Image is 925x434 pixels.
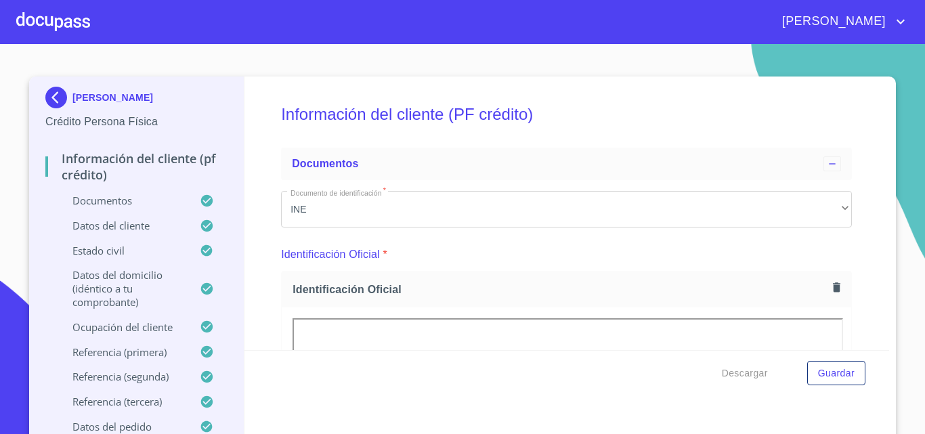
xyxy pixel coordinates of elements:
p: Datos del pedido [45,420,200,433]
span: [PERSON_NAME] [772,11,892,32]
span: Descargar [722,365,768,382]
button: Guardar [807,361,865,386]
div: INE [281,191,852,227]
p: Referencia (segunda) [45,370,200,383]
p: Estado Civil [45,244,200,257]
p: Identificación Oficial [281,246,380,263]
span: Identificación Oficial [293,282,827,297]
p: Documentos [45,194,200,207]
p: Referencia (primera) [45,345,200,359]
div: [PERSON_NAME] [45,87,228,114]
p: Datos del domicilio (idéntico a tu comprobante) [45,268,200,309]
p: [PERSON_NAME] [72,92,153,103]
div: Documentos [281,148,852,180]
p: Referencia (tercera) [45,395,200,408]
button: Descargar [716,361,773,386]
button: account of current user [772,11,909,32]
img: Docupass spot blue [45,87,72,108]
p: Información del cliente (PF crédito) [45,150,228,183]
p: Datos del cliente [45,219,200,232]
span: Guardar [818,365,855,382]
span: Documentos [292,158,358,169]
p: Ocupación del Cliente [45,320,200,334]
h5: Información del cliente (PF crédito) [281,87,852,142]
p: Crédito Persona Física [45,114,228,130]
